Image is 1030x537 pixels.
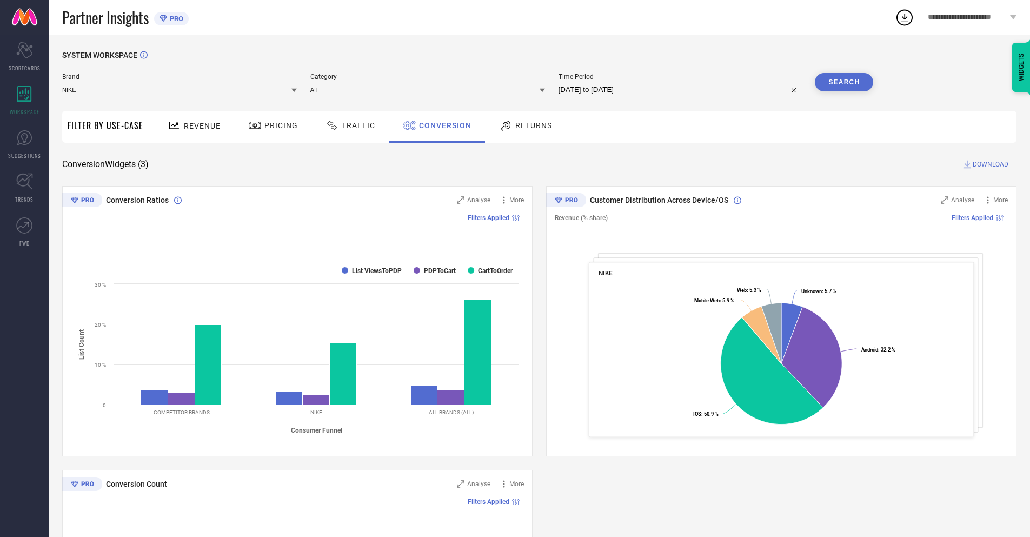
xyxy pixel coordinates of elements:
span: More [993,196,1008,204]
span: Filters Applied [468,214,509,222]
text: 0 [103,402,106,408]
span: Traffic [342,121,375,130]
text: : 5.9 % [694,297,734,303]
text: PDPToCart [424,267,456,275]
text: 30 % [95,282,106,288]
span: SUGGESTIONS [8,151,41,160]
span: SYSTEM WORKSPACE [62,51,137,59]
span: Revenue [184,122,221,130]
span: Brand [62,73,297,81]
span: Time Period [559,73,802,81]
tspan: Web [737,287,747,293]
span: | [522,214,524,222]
text: 20 % [95,322,106,328]
span: More [509,196,524,204]
div: Premium [546,193,586,209]
tspan: Mobile Web [694,297,720,303]
span: Conversion [419,121,471,130]
button: Search [815,73,873,91]
span: Pricing [264,121,298,130]
svg: Zoom [941,196,948,204]
input: Select time period [559,83,802,96]
tspan: Android [861,347,878,353]
span: Analyse [951,196,974,204]
text: 10 % [95,362,106,368]
span: Analyse [467,480,490,488]
span: FWD [19,239,30,247]
span: Conversion Ratios [106,196,169,204]
tspan: IOS [693,411,701,417]
span: | [522,498,524,506]
span: WORKSPACE [10,108,39,116]
tspan: Unknown [801,288,822,294]
span: Filters Applied [952,214,993,222]
tspan: List Count [78,329,85,359]
text: : 5.7 % [801,288,836,294]
span: Revenue (% share) [555,214,608,222]
span: NIKE [599,269,613,277]
span: Filters Applied [468,498,509,506]
span: Filter By Use-Case [68,119,143,132]
text: : 50.9 % [693,411,719,417]
text: List ViewsToPDP [352,267,402,275]
text: CartToOrder [478,267,513,275]
svg: Zoom [457,196,464,204]
span: Customer Distribution Across Device/OS [590,196,728,204]
div: Open download list [895,8,914,27]
tspan: Consumer Funnel [291,427,342,434]
span: Conversion Widgets ( 3 ) [62,159,149,170]
span: Analyse [467,196,490,204]
span: DOWNLOAD [973,159,1008,170]
text: NIKE [310,409,322,415]
span: TRENDS [15,195,34,203]
svg: Zoom [457,480,464,488]
div: Premium [62,477,102,493]
span: Returns [515,121,552,130]
span: More [509,480,524,488]
text: ALL BRANDS (ALL) [429,409,474,415]
div: Premium [62,193,102,209]
span: SCORECARDS [9,64,41,72]
span: | [1006,214,1008,222]
span: Conversion Count [106,480,167,488]
text: COMPETITOR BRANDS [154,409,210,415]
span: Category [310,73,545,81]
text: : 32.2 % [861,347,895,353]
span: Partner Insights [62,6,149,29]
text: : 5.3 % [737,287,761,293]
span: PRO [167,15,183,23]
